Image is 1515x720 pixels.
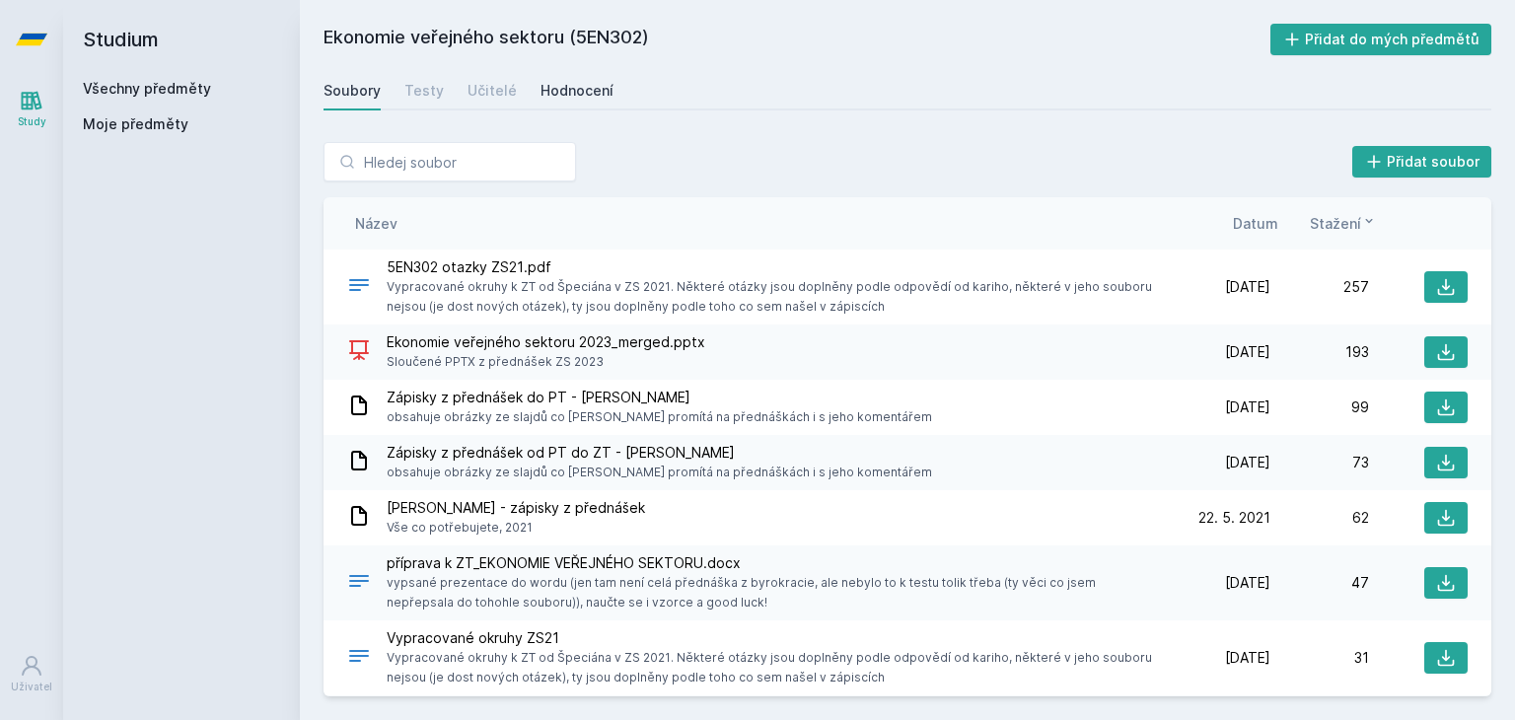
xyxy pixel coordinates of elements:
button: Datum [1233,213,1278,234]
div: Hodnocení [541,81,613,101]
span: 5EN302 otazky ZS21.pdf [387,257,1164,277]
div: DOCX [347,569,371,598]
button: Přidat soubor [1352,146,1492,178]
a: Uživatel [4,644,59,704]
a: Study [4,79,59,139]
div: 31 [1270,648,1369,668]
span: příprava k ZT_EKONOMIE VEŘEJNÉHO SEKTORU.docx [387,553,1164,573]
span: Ekonomie veřejného sektoru 2023_merged.pptx [387,332,705,352]
div: 73 [1270,453,1369,472]
span: Zápisky z přednášek od PT do ZT - [PERSON_NAME] [387,443,932,463]
span: obsahuje obrázky ze slajdů co [PERSON_NAME] promítá na přednáškách i s jeho komentářem [387,463,932,482]
div: Study [18,114,46,129]
span: Zápisky z přednášek do PT - [PERSON_NAME] [387,388,932,407]
div: 257 [1270,277,1369,297]
span: [DATE] [1225,573,1270,593]
span: Vypracované okruhy ZS21 [387,628,1164,648]
a: Hodnocení [541,71,613,110]
div: 99 [1270,397,1369,417]
span: 22. 5. 2021 [1198,508,1270,528]
div: Testy [404,81,444,101]
a: Testy [404,71,444,110]
button: Přidat do mých předmětů [1270,24,1492,55]
span: obsahuje obrázky ze slajdů co [PERSON_NAME] promítá na přednáškách i s jeho komentářem [387,407,932,427]
span: [DATE] [1225,277,1270,297]
span: [DATE] [1225,342,1270,362]
span: Sloučené PPTX z přednášek ZS 2023 [387,352,705,372]
span: Vypracované okruhy k ZT od Špeciána v ZS 2021. Některé otázky jsou doplněny podle odpovědí od kar... [387,648,1164,687]
span: vypsané prezentace do wordu (jen tam není celá přednáška z byrokracie, ale nebylo to k testu toli... [387,573,1164,612]
a: Všechny předměty [83,80,211,97]
button: Název [355,213,397,234]
div: PDF [347,273,371,302]
span: Stažení [1310,213,1361,234]
a: Učitelé [468,71,517,110]
span: [DATE] [1225,453,1270,472]
div: 62 [1270,508,1369,528]
div: 47 [1270,573,1369,593]
span: [DATE] [1225,397,1270,417]
input: Hledej soubor [324,142,576,181]
button: Stažení [1310,213,1377,234]
div: PPTX [347,338,371,367]
span: Vše co potřebujete, 2021 [387,518,645,538]
div: Uživatel [11,680,52,694]
span: [PERSON_NAME] - zápisky z přednášek [387,498,645,518]
div: Učitelé [468,81,517,101]
h2: Ekonomie veřejného sektoru (5EN302) [324,24,1270,55]
div: Soubory [324,81,381,101]
a: Soubory [324,71,381,110]
span: Vypracované okruhy k ZT od Špeciána v ZS 2021. Některé otázky jsou doplněny podle odpovědí od kar... [387,277,1164,317]
div: .PDF [347,644,371,673]
div: 193 [1270,342,1369,362]
span: [DATE] [1225,648,1270,668]
span: Moje předměty [83,114,188,134]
